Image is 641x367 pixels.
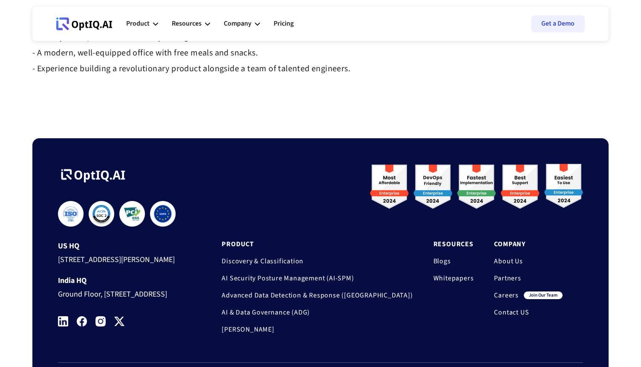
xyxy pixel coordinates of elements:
a: Webflow Homepage [56,11,113,37]
a: Careers [494,291,519,300]
a: Product [222,240,413,248]
a: AI & Data Governance (ADG) [222,308,413,317]
a: Pricing [274,11,294,37]
div: Company [224,11,260,37]
div: Resources [172,11,210,37]
div: Product [126,11,158,37]
div: India HQ [58,277,189,285]
a: Contact US [494,308,563,317]
a: Blogs [433,257,474,265]
a: Whitepapers [433,274,474,283]
div: Ground Floor, [STREET_ADDRESS] [58,285,189,301]
a: Company [494,240,563,248]
a: [PERSON_NAME] [222,325,413,334]
a: Discovery & Classification [222,257,413,265]
a: Get a Demo [531,15,585,32]
div: [STREET_ADDRESS][PERSON_NAME] [58,250,189,266]
div: Product [126,18,150,29]
a: AI Security Posture Management (AI-SPM) [222,274,413,283]
a: Resources [433,240,474,248]
a: About Us [494,257,563,265]
div: US HQ [58,242,189,250]
a: Partners [494,274,563,283]
div: Company [224,18,251,29]
div: Resources [172,18,202,29]
div: join our team [524,291,563,299]
a: Advanced Data Detection & Response ([GEOGRAPHIC_DATA]) [222,291,413,300]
